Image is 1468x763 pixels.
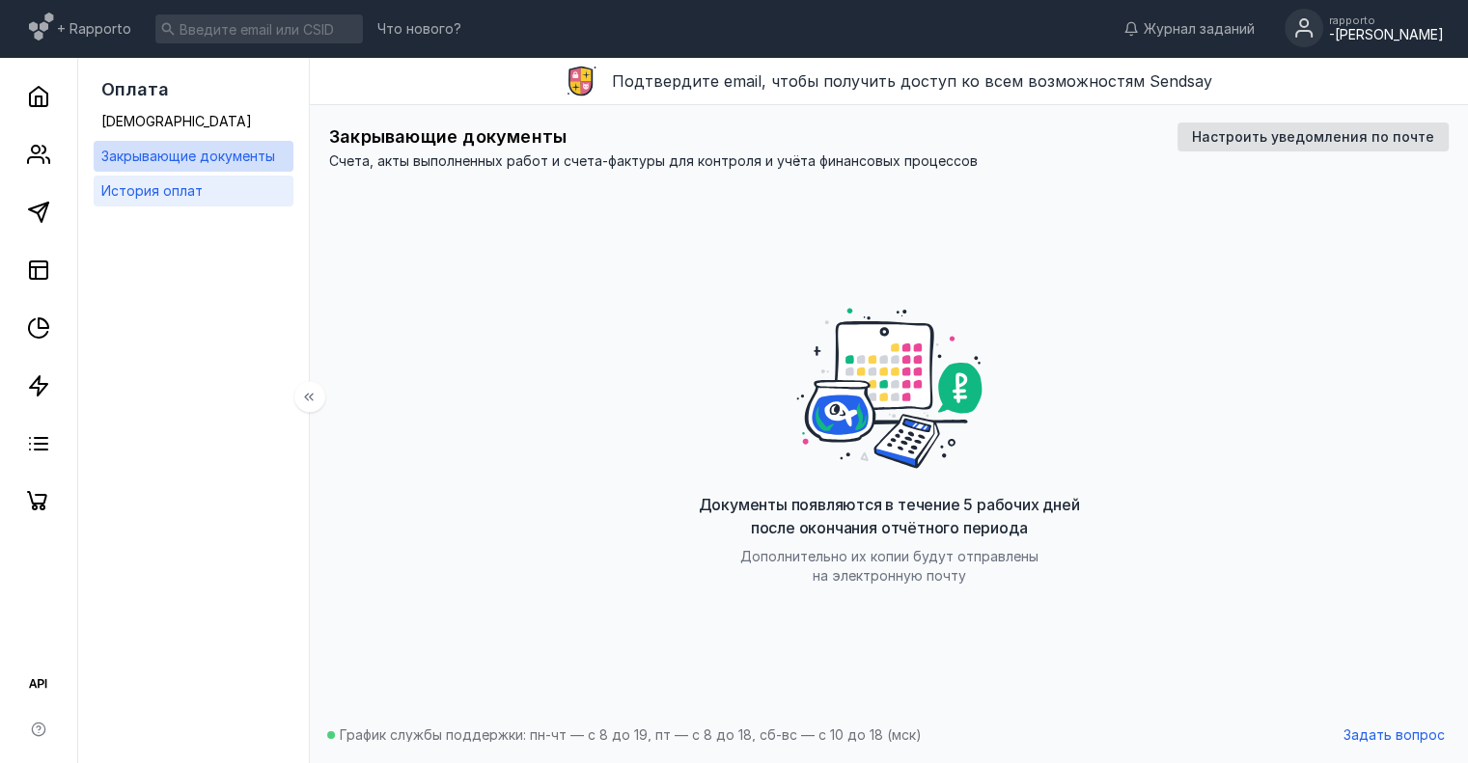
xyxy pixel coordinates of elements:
span: Журнал заданий [1144,19,1255,39]
span: + Rapporto [57,19,131,39]
span: Оплата [101,79,169,99]
span: [DEMOGRAPHIC_DATA] [101,113,252,129]
div: rapporto [1329,14,1444,26]
span: График службы поддержки: пн-чт — с 8 до 19, пт — с 8 до 18, сб-вс — с 10 до 18 (мск) [340,726,922,743]
a: Что нового? [368,22,471,36]
span: Подтвердите email, чтобы получить доступ ко всем возможностям Sendsay [612,71,1212,91]
span: Счета, акты выполненных работ и счета-фактуры для контроля и учёта финансовых процессов [329,151,978,171]
span: Что нового? [377,22,461,36]
a: Журнал заданий [1114,19,1264,39]
button: Задать вопрос [1334,721,1454,749]
div: -[PERSON_NAME] [1329,27,1444,43]
span: Настроить уведомления по почте [1192,129,1434,146]
span: Закрывающие документы [329,126,567,147]
input: Введите email или CSID [155,14,363,43]
a: Закрывающие документы [94,141,293,172]
a: + Rapporto [29,10,131,48]
span: Задать вопрос [1343,727,1445,744]
span: Дополнительно их копии будут отправлены на электронную почту [740,548,1039,584]
a: [DEMOGRAPHIC_DATA] [94,106,293,137]
a: История оплат [94,176,293,206]
span: Закрывающие документы [101,148,275,164]
span: Документы появляются в течение 5 рабочих дней после окончания отчётного периода [698,495,1079,537]
button: Настроить уведомления по почте [1177,123,1449,151]
span: История оплат [101,182,203,199]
